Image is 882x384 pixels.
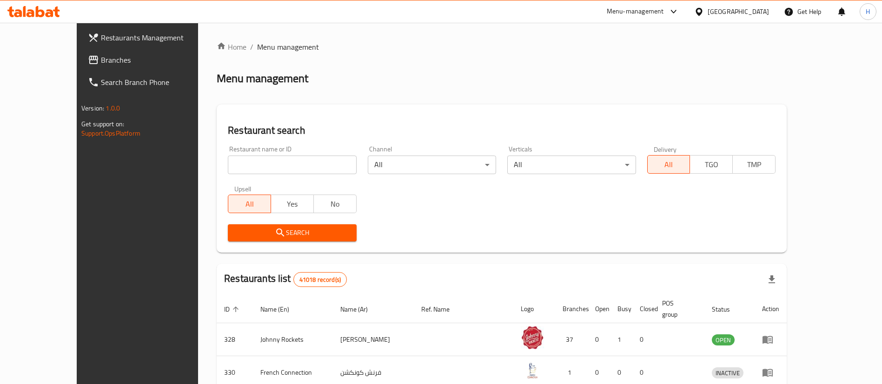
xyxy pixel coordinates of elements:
th: Open [588,295,610,323]
td: 328 [217,323,253,356]
img: Johnny Rockets [521,326,544,349]
div: [GEOGRAPHIC_DATA] [708,7,769,17]
button: TMP [732,155,776,174]
span: OPEN [712,335,735,345]
button: All [647,155,690,174]
span: Yes [275,197,310,211]
h2: Restaurant search [228,124,776,137]
button: TGO [690,155,733,174]
td: 37 [555,323,588,356]
span: 1.0.0 [106,102,120,114]
span: Name (Ar) [340,304,380,315]
li: / [250,41,253,52]
a: Restaurants Management [80,26,224,49]
span: Name (En) [260,304,301,315]
span: Search Branch Phone [101,77,217,88]
span: Search [235,227,349,239]
img: French Connection [521,359,544,382]
button: Search [228,224,356,241]
button: All [228,195,271,213]
div: Menu [762,334,779,345]
label: Delivery [654,146,677,152]
a: Branches [80,49,224,71]
span: H [866,7,870,17]
h2: Restaurants list [224,272,347,287]
td: 1 [610,323,632,356]
span: ID [224,304,242,315]
td: [PERSON_NAME] [333,323,414,356]
th: Busy [610,295,632,323]
span: Status [712,304,742,315]
span: TMP [736,158,772,171]
span: 41018 record(s) [294,275,346,284]
th: Logo [513,295,555,323]
div: Total records count [293,272,347,287]
input: Search for restaurant name or ID.. [228,156,356,174]
span: Ref. Name [421,304,462,315]
span: Restaurants Management [101,32,217,43]
h2: Menu management [217,71,308,86]
td: 0 [632,323,655,356]
label: Upsell [234,185,252,192]
span: TGO [694,158,729,171]
span: INACTIVE [712,368,743,378]
span: Get support on: [81,118,124,130]
span: All [651,158,687,171]
a: Home [217,41,246,52]
div: All [368,156,496,174]
a: Search Branch Phone [80,71,224,93]
button: No [313,195,357,213]
th: Closed [632,295,655,323]
span: Branches [101,54,217,65]
a: Support.OpsPlatform [81,127,140,139]
nav: breadcrumb [217,41,787,52]
span: Menu management [257,41,319,52]
div: All [507,156,636,174]
span: Version: [81,102,104,114]
span: No [318,197,353,211]
div: Menu [762,367,779,378]
div: Export file [761,268,783,291]
th: Branches [555,295,588,323]
th: Action [755,295,787,323]
button: Yes [271,195,314,213]
span: All [232,197,267,211]
span: POS group [662,298,693,320]
td: 0 [588,323,610,356]
td: Johnny Rockets [253,323,333,356]
div: Menu-management [607,6,664,17]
